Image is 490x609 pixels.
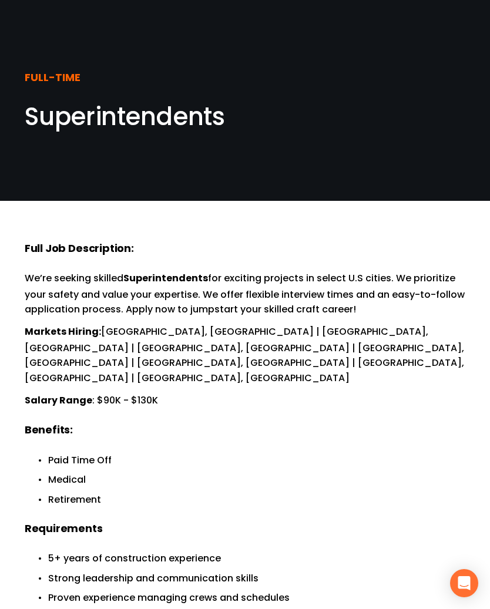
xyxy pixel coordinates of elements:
span: Superintendents [25,99,225,134]
p: 5+ years of construction experience [48,551,466,566]
p: [GEOGRAPHIC_DATA], [GEOGRAPHIC_DATA] | [GEOGRAPHIC_DATA], [GEOGRAPHIC_DATA] | [GEOGRAPHIC_DATA], ... [25,324,466,385]
p: : $90K - $130K [25,393,466,409]
div: Open Intercom Messenger [450,569,478,597]
strong: FULL-TIME [25,69,80,88]
p: Medical [48,472,466,487]
strong: Benefits: [25,422,73,440]
strong: Full Job Description: [25,240,134,258]
p: We’re seeking skilled for exciting projects in select U.S cities. We prioritize your safety and v... [25,271,466,317]
strong: Requirements [25,520,103,539]
p: Strong leadership and communication skills [48,571,466,586]
strong: Salary Range [25,393,92,409]
strong: Superintendents [123,271,208,287]
p: Retirement [48,492,466,507]
strong: Markets Hiring: [25,324,101,341]
p: Paid Time Off [48,453,466,468]
p: Proven experience managing crews and schedules [48,590,466,605]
